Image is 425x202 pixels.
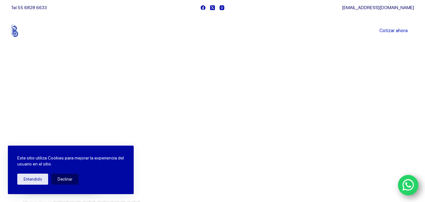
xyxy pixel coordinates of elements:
[373,25,414,37] a: Cotizar ahora
[11,5,47,10] span: Tel.
[201,5,205,10] a: Facebook
[138,15,287,47] nav: Menu Principal
[21,94,102,102] span: Bienvenido a Balerytodo®
[17,155,124,167] p: Este sitio utiliza Cookies para mejorar la experiencia del usuario en el sitio.
[17,174,48,185] button: Entendido
[21,107,202,151] span: Somos los doctores de la industria
[18,5,47,10] a: 55 6828 6633
[220,5,224,10] a: Instagram
[11,25,50,37] img: Balerytodo
[342,5,414,10] a: [EMAIL_ADDRESS][DOMAIN_NAME]
[210,5,215,10] a: X (Twitter)
[51,174,79,185] button: Declinar
[398,175,419,196] a: WhatsApp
